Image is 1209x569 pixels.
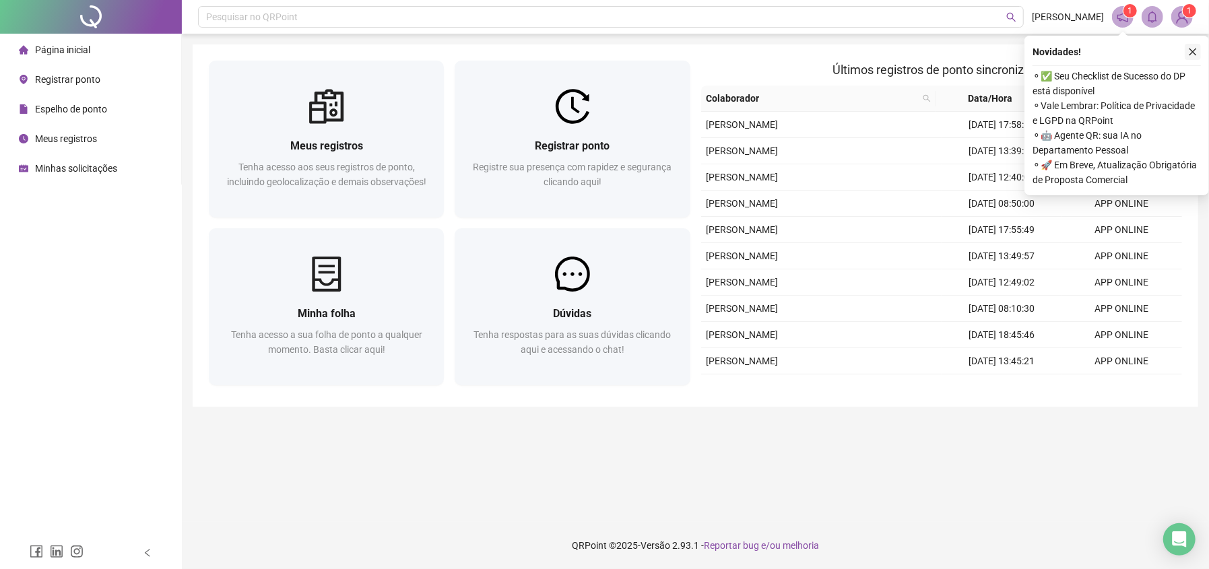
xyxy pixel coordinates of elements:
td: APP ONLINE [1061,322,1182,348]
span: Página inicial [35,44,90,55]
th: Data/Hora [936,86,1054,112]
span: search [1006,12,1016,22]
td: [DATE] 17:58:15 [942,112,1062,138]
td: [DATE] 12:40:00 [942,164,1062,191]
span: environment [19,75,28,84]
td: APP ONLINE [1061,348,1182,374]
span: 1 [1187,6,1192,15]
span: facebook [30,545,43,558]
span: home [19,45,28,55]
span: clock-circle [19,134,28,143]
span: 1 [1128,6,1133,15]
span: Registrar ponto [35,74,100,85]
span: [PERSON_NAME] [707,303,779,314]
span: Novidades ! [1033,44,1081,59]
span: Minhas solicitações [35,163,117,174]
span: search [920,88,934,108]
span: Tenha respostas para as suas dúvidas clicando aqui e acessando o chat! [473,329,671,355]
span: ⚬ 🤖 Agente QR: sua IA no Departamento Pessoal [1033,128,1201,158]
td: [DATE] 12:30:18 [942,374,1062,401]
span: Dúvidas [553,307,591,320]
td: [DATE] 08:10:30 [942,296,1062,322]
span: left [143,548,152,558]
span: schedule [19,164,28,173]
span: file [19,104,28,114]
a: Minha folhaTenha acesso a sua folha de ponto a qualquer momento. Basta clicar aqui! [209,228,444,385]
span: Tenha acesso a sua folha de ponto a qualquer momento. Basta clicar aqui! [231,329,422,355]
a: Registrar pontoRegistre sua presença com rapidez e segurança clicando aqui! [455,61,690,217]
td: [DATE] 17:55:49 [942,217,1062,243]
sup: 1 [1123,4,1137,18]
span: [PERSON_NAME] [707,356,779,366]
span: linkedin [50,545,63,558]
span: Colaborador [707,91,918,106]
span: [PERSON_NAME] [707,172,779,182]
span: search [923,94,931,102]
span: Meus registros [35,133,97,144]
span: Minha folha [298,307,356,320]
td: APP ONLINE [1061,217,1182,243]
span: [PERSON_NAME] [707,198,779,209]
span: Últimos registros de ponto sincronizados [832,63,1050,77]
span: bell [1146,11,1158,23]
span: notification [1117,11,1129,23]
span: [PERSON_NAME] [707,250,779,261]
span: [PERSON_NAME] [707,277,779,288]
span: [PERSON_NAME] [707,224,779,235]
span: close [1188,47,1198,57]
img: 78381 [1172,7,1192,27]
span: Reportar bug e/ou melhoria [704,540,819,551]
td: APP ONLINE [1061,269,1182,296]
span: instagram [70,545,84,558]
td: [DATE] 13:49:57 [942,243,1062,269]
span: [PERSON_NAME] [707,119,779,130]
span: [PERSON_NAME] [707,145,779,156]
sup: Atualize o seu contato no menu Meus Dados [1183,4,1196,18]
td: [DATE] 18:45:46 [942,322,1062,348]
span: ⚬ Vale Lembrar: Política de Privacidade e LGPD na QRPoint [1033,98,1201,128]
span: Registrar ponto [535,139,610,152]
span: Tenha acesso aos seus registros de ponto, incluindo geolocalização e demais observações! [227,162,426,187]
span: Data/Hora [942,91,1038,106]
a: Meus registrosTenha acesso aos seus registros de ponto, incluindo geolocalização e demais observa... [209,61,444,217]
td: APP ONLINE [1061,374,1182,401]
span: ⚬ ✅ Seu Checklist de Sucesso do DP está disponível [1033,69,1201,98]
td: [DATE] 12:49:02 [942,269,1062,296]
span: ⚬ 🚀 Em Breve, Atualização Obrigatória de Proposta Comercial [1033,158,1201,187]
span: Meus registros [290,139,363,152]
footer: QRPoint © 2025 - 2.93.1 - [182,522,1209,569]
a: DúvidasTenha respostas para as suas dúvidas clicando aqui e acessando o chat! [455,228,690,385]
td: APP ONLINE [1061,296,1182,322]
span: Espelho de ponto [35,104,107,114]
span: [PERSON_NAME] [1032,9,1104,24]
span: Registre sua presença com rapidez e segurança clicando aqui! [473,162,672,187]
span: [PERSON_NAME] [707,329,779,340]
td: [DATE] 13:45:21 [942,348,1062,374]
td: APP ONLINE [1061,243,1182,269]
td: APP ONLINE [1061,191,1182,217]
td: [DATE] 08:50:00 [942,191,1062,217]
div: Open Intercom Messenger [1163,523,1196,556]
span: Versão [641,540,670,551]
td: [DATE] 13:39:18 [942,138,1062,164]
